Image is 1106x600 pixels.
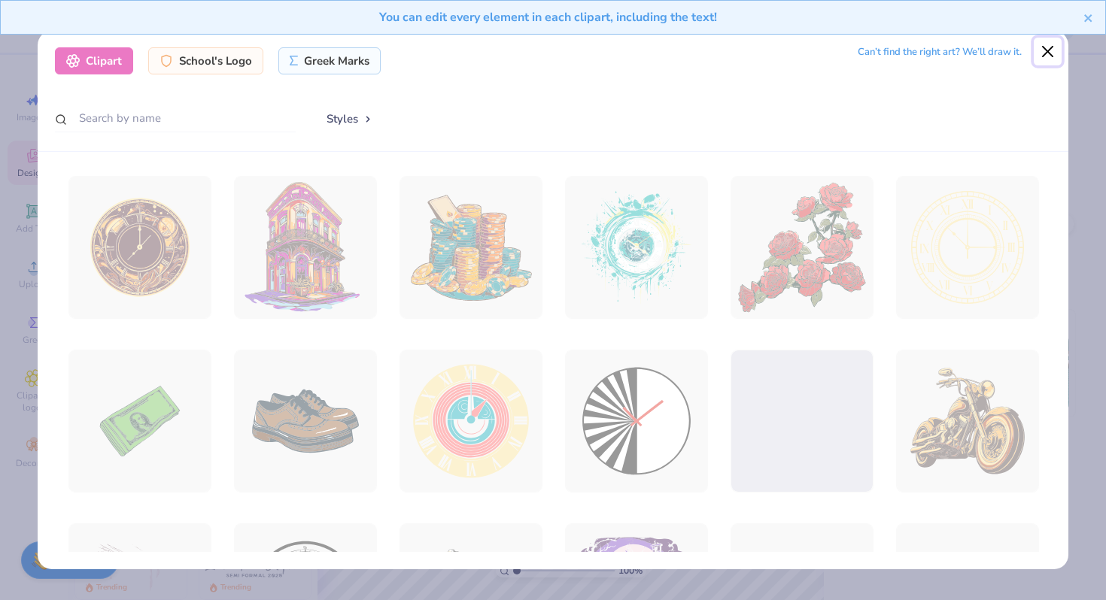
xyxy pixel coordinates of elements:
[1083,8,1094,26] button: close
[311,105,389,133] button: Styles
[12,8,1083,26] div: You can edit every element in each clipart, including the text!
[148,47,263,74] div: School's Logo
[278,47,381,74] div: Greek Marks
[1034,38,1062,66] button: Close
[55,47,133,74] div: Clipart
[55,105,296,132] input: Search by name
[858,39,1022,65] div: Can’t find the right art? We’ll draw it.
